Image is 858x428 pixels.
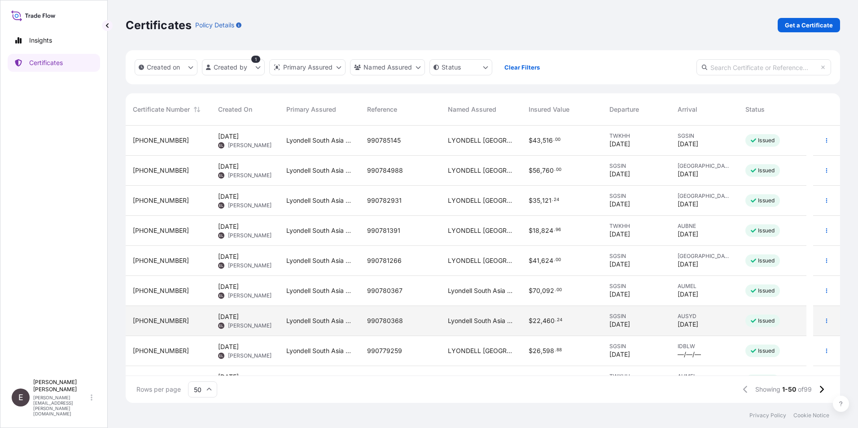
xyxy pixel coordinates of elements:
[448,286,514,295] span: Lyondell South Asia Pte Ltd
[504,63,540,72] p: Clear Filters
[555,138,560,141] span: 00
[678,373,731,380] span: AUMEL
[785,21,833,30] p: Get a Certificate
[283,63,333,72] p: Primary Assured
[133,316,189,325] span: [PHONE_NUMBER]
[696,59,831,75] input: Search Certificate or Reference...
[758,287,775,294] p: Issued
[609,105,639,114] span: Departure
[554,258,555,262] span: .
[782,385,796,394] span: 1-50
[136,385,181,394] span: Rows per page
[539,258,541,264] span: ,
[556,228,561,231] span: 96
[497,60,547,74] button: Clear Filters
[540,288,542,294] span: ,
[609,373,663,380] span: TWKHH
[367,286,403,295] span: 990780367
[218,162,239,171] span: [DATE]
[609,162,663,170] span: SGSIN
[133,196,189,205] span: [PHONE_NUMBER]
[556,168,561,171] span: 00
[556,258,561,262] span: 00
[218,342,239,351] span: [DATE]
[552,198,553,201] span: .
[367,196,402,205] span: 990782931
[529,105,569,114] span: Insured Value
[541,227,553,234] span: 824
[367,105,397,114] span: Reference
[367,346,402,355] span: 990779259
[533,227,539,234] span: 18
[251,56,260,63] div: 1
[533,137,541,144] span: 43
[133,226,189,235] span: [PHONE_NUMBER]
[195,21,234,30] p: Policy Details
[541,348,543,354] span: ,
[556,288,562,292] span: 00
[678,313,731,320] span: AUSYD
[533,288,540,294] span: 70
[448,316,514,325] span: Lyondell South Asia Pte Ltd
[429,59,492,75] button: certificateStatus Filter options
[218,222,239,231] span: [DATE]
[29,36,52,45] p: Insights
[269,59,346,75] button: distributor Filter options
[286,166,353,175] span: Lyondell South Asia Pte Ltd.
[367,226,400,235] span: 990781391
[219,321,223,330] span: EL
[678,132,731,140] span: SGSIN
[609,253,663,260] span: SGSIN
[542,167,554,174] span: 760
[448,136,514,145] span: LYONDELL [GEOGRAPHIC_DATA] PTE. LTD.
[553,138,555,141] span: .
[286,226,353,235] span: Lyondell South Asia Pte Ltd.
[554,198,559,201] span: 24
[286,256,353,265] span: Lyondell South Asia Pte Ltd.
[286,105,336,114] span: Primary Assured
[678,170,698,179] span: [DATE]
[609,350,630,359] span: [DATE]
[219,261,223,270] span: EL
[758,137,775,144] p: Issued
[18,393,23,402] span: E
[778,18,840,32] a: Get a Certificate
[678,105,697,114] span: Arrival
[609,343,663,350] span: SGSIN
[609,192,663,200] span: SGSIN
[609,260,630,269] span: [DATE]
[228,172,271,179] span: [PERSON_NAME]
[363,63,412,72] p: Named Assured
[286,196,353,205] span: Lyondell South Asia Pte Ltd.
[556,349,562,352] span: 88
[219,351,223,360] span: EL
[541,137,543,144] span: ,
[609,230,630,239] span: [DATE]
[758,197,775,204] p: Issued
[286,286,353,295] span: Lyondell South Asia Pte Ltd.
[758,317,775,324] p: Issued
[135,59,197,75] button: createdOn Filter options
[219,291,223,300] span: EL
[218,132,239,141] span: [DATE]
[555,288,556,292] span: .
[541,318,543,324] span: ,
[555,319,556,322] span: .
[448,166,514,175] span: LYONDELL [GEOGRAPHIC_DATA] PTE. LTD.
[755,385,780,394] span: Showing
[609,140,630,148] span: [DATE]
[228,262,271,269] span: [PERSON_NAME]
[758,167,775,174] p: Issued
[609,200,630,209] span: [DATE]
[367,136,401,145] span: 990785145
[133,256,189,265] span: [PHONE_NUMBER]
[448,196,514,205] span: LYONDELL [GEOGRAPHIC_DATA] PTE. LTD.
[8,31,100,49] a: Insights
[555,349,556,352] span: .
[540,197,542,204] span: ,
[529,197,533,204] span: $
[286,316,353,325] span: Lyondell South Asia Pte Ltd.
[678,343,731,350] span: IDBLW
[541,258,553,264] span: 624
[367,166,403,175] span: 990784988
